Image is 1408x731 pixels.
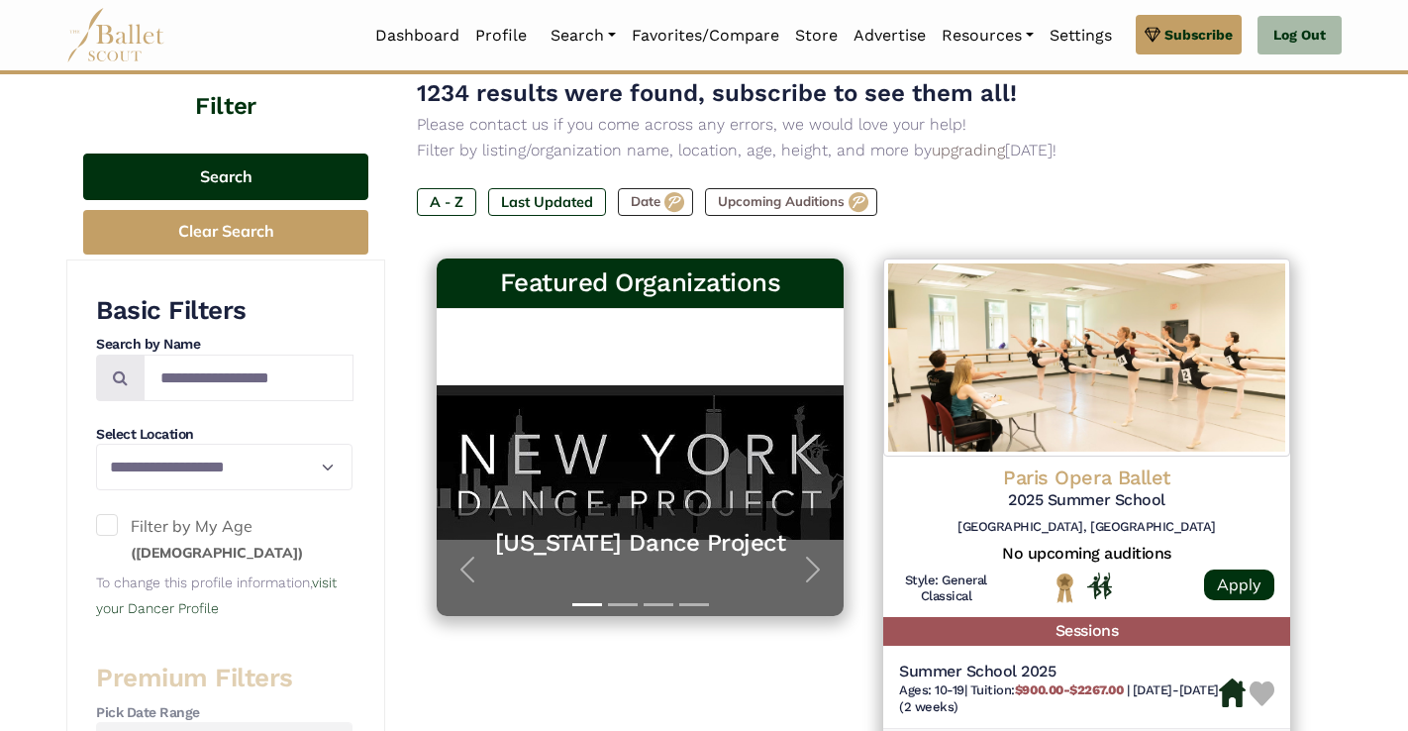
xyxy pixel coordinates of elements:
button: Slide 3 [644,593,673,616]
span: [DATE]-[DATE] (2 weeks) [899,682,1219,714]
h3: Featured Organizations [453,266,828,300]
small: To change this profile information, [96,574,337,616]
label: Last Updated [488,188,606,216]
h4: Filter [66,43,385,124]
p: Filter by listing/organization name, location, age, height, and more by [DATE]! [417,138,1310,163]
a: visit your Dancer Profile [96,574,337,616]
a: Profile [467,15,535,56]
img: Heart [1250,681,1274,706]
h5: 2025 Summer School [899,490,1274,511]
img: Housing Available [1219,679,1246,708]
h6: [GEOGRAPHIC_DATA], [GEOGRAPHIC_DATA] [899,519,1274,536]
img: In Person [1087,573,1112,598]
a: Log Out [1257,16,1342,55]
h6: | | [899,682,1219,716]
a: Apply [1204,570,1274,600]
b: $900.00-$2267.00 [1015,682,1123,697]
button: Search [83,154,368,200]
h4: Pick Date Range [96,703,352,723]
p: Please contact us if you come across any errors, we would love your help! [417,112,1310,138]
a: Search [543,15,624,56]
a: Subscribe [1136,15,1242,54]
a: Favorites/Compare [624,15,787,56]
small: ([DEMOGRAPHIC_DATA]) [131,544,303,562]
input: Search by names... [144,355,353,401]
span: Tuition: [970,682,1127,697]
img: gem.svg [1145,24,1160,46]
label: Filter by My Age [96,514,352,565]
button: Slide 4 [679,593,709,616]
a: [US_STATE] Dance Project [456,528,824,559]
h4: Search by Name [96,335,352,355]
span: Ages: 10-19 [899,682,964,697]
a: Advertise [846,15,934,56]
button: Clear Search [83,210,368,255]
span: 1234 results were found, subscribe to see them all! [417,79,1017,107]
button: Slide 1 [572,593,602,616]
a: Settings [1042,15,1120,56]
label: A - Z [417,188,476,216]
button: Slide 2 [608,593,638,616]
img: Logo [883,259,1290,457]
h6: Style: General Classical [899,573,993,606]
a: Store [787,15,846,56]
a: upgrading [932,141,1005,159]
a: Dashboard [367,15,467,56]
h5: Sessions [883,617,1290,646]
label: Upcoming Auditions [705,188,877,216]
img: National [1053,573,1077,603]
h4: Select Location [96,425,352,445]
h3: Basic Filters [96,294,352,328]
h5: Summer School 2025 [899,662,1219,682]
a: Resources [934,15,1042,56]
label: Date [618,188,693,216]
span: Subscribe [1164,24,1233,46]
h4: Paris Opera Ballet [899,465,1274,490]
h5: No upcoming auditions [899,544,1274,565]
h3: Premium Filters [96,662,352,695]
